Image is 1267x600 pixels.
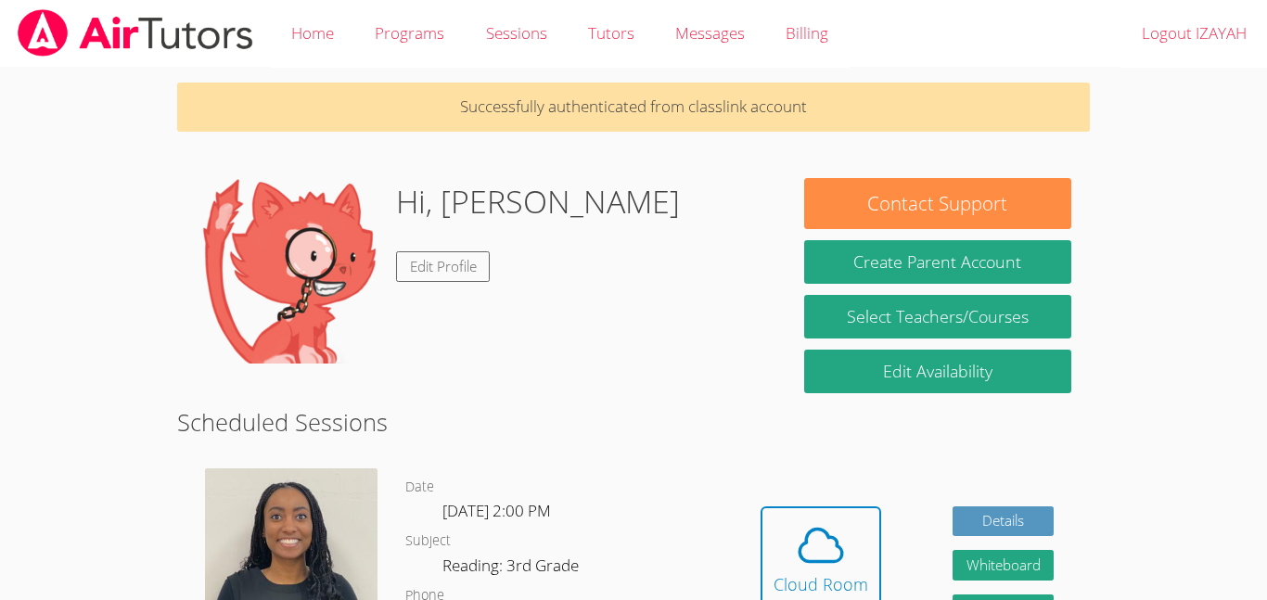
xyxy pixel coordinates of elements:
dd: Reading: 3rd Grade [442,553,582,584]
a: Details [953,506,1055,537]
img: airtutors_banner-c4298cdbf04f3fff15de1276eac7730deb9818008684d7c2e4769d2f7ddbe033.png [16,9,255,57]
span: Messages [675,22,745,44]
button: Whiteboard [953,550,1055,581]
dt: Subject [405,530,451,553]
button: Contact Support [804,178,1071,229]
h1: Hi, [PERSON_NAME] [396,178,680,225]
span: [DATE] 2:00 PM [442,500,551,521]
p: Successfully authenticated from classlink account [177,83,1090,132]
h2: Scheduled Sessions [177,404,1090,440]
img: default.png [196,178,381,364]
dt: Date [405,476,434,499]
a: Edit Availability [804,350,1071,393]
a: Edit Profile [396,251,491,282]
a: Select Teachers/Courses [804,295,1071,338]
div: Cloud Room [774,571,868,597]
button: Create Parent Account [804,240,1071,284]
